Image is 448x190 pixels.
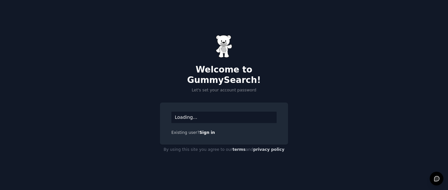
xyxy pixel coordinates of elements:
[171,112,277,123] div: Loading...
[253,147,284,152] a: privacy policy
[160,65,288,85] h2: Welcome to GummySearch!
[160,145,288,155] div: By using this site you agree to our and
[199,130,215,135] a: Sign in
[216,35,232,58] img: Gummy Bear
[233,147,246,152] a: terms
[160,87,288,93] p: Let's set your account password
[171,130,199,135] span: Existing user?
